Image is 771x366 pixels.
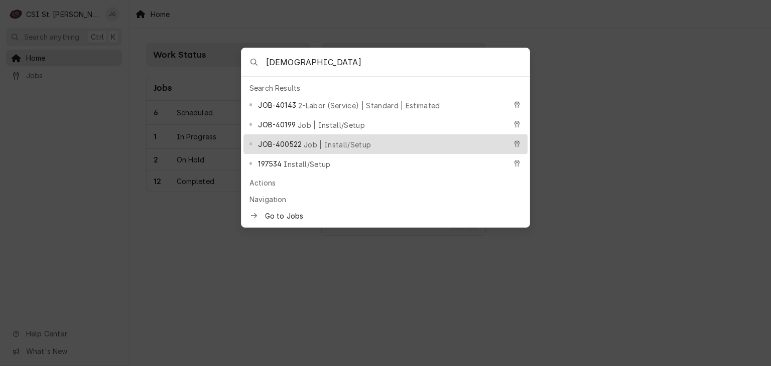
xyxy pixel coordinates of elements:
span: JOB-400522 [258,139,302,149]
div: Suggestions [243,81,528,225]
span: Go to Jobs [265,211,522,221]
div: Navigation [243,192,528,207]
span: Job | Install/Setup [298,120,365,130]
div: Global Command Menu [241,48,530,228]
input: Search anything [266,48,530,76]
span: Job | Install/Setup [304,139,371,150]
div: Search Results [243,81,528,95]
span: 197534 [258,158,282,169]
span: JOB-40143 [258,100,296,110]
span: JOB-40199 [258,119,295,130]
span: 2-Labor (Service) | Standard | Estimated [298,100,440,111]
div: Actions [243,175,528,190]
span: Install/Setup [284,159,330,169]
